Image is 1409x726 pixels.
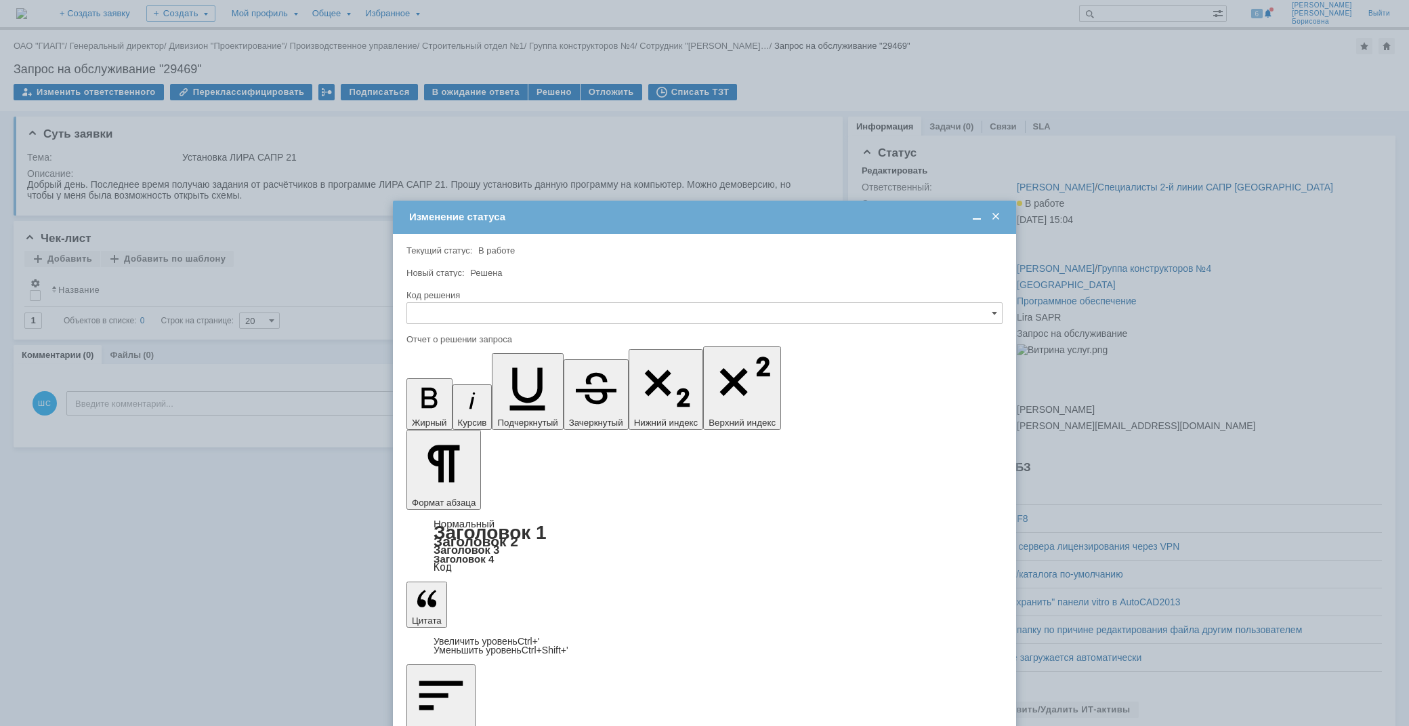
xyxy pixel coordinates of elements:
span: Зачеркнутый [569,418,623,428]
a: Нормальный [434,518,495,529]
a: Заголовок 1 [434,522,547,543]
div: Отчет о решении запроса [406,335,1000,344]
button: Подчеркнутый [492,353,563,430]
button: Цитата [406,582,447,628]
div: Код решения [406,291,1000,300]
span: Нижний индекс [634,418,698,428]
button: Нижний индекс [629,349,704,430]
span: Подчеркнутый [497,418,558,428]
span: Ctrl+Shift+' [522,645,568,656]
span: Свернуть (Ctrl + M) [970,211,984,223]
span: Верхний индекс [709,418,776,428]
span: Цитата [412,616,442,626]
span: Формат абзаца [412,498,476,508]
label: Новый статус: [406,268,465,278]
a: Заголовок 3 [434,544,499,556]
button: Верхний индекс [703,346,781,430]
div: Изменение статуса [409,211,1003,223]
a: Decrease [434,645,568,656]
label: Текущий статус: [406,245,472,256]
button: Формат абзаца [406,430,481,510]
a: Заголовок 4 [434,553,494,565]
span: Курсив [458,418,487,428]
span: Ctrl+' [518,636,540,647]
a: Код [434,561,452,573]
a: Increase [434,636,540,647]
span: В работе [478,245,515,256]
a: Заголовок 2 [434,533,518,549]
button: Жирный [406,378,453,430]
div: Формат абзаца [406,519,1003,572]
button: Курсив [453,384,492,430]
div: Цитата [406,637,1003,655]
button: Зачеркнутый [564,359,629,430]
span: Решена [470,268,502,278]
span: Закрыть [989,211,1003,223]
span: Жирный [412,418,447,428]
